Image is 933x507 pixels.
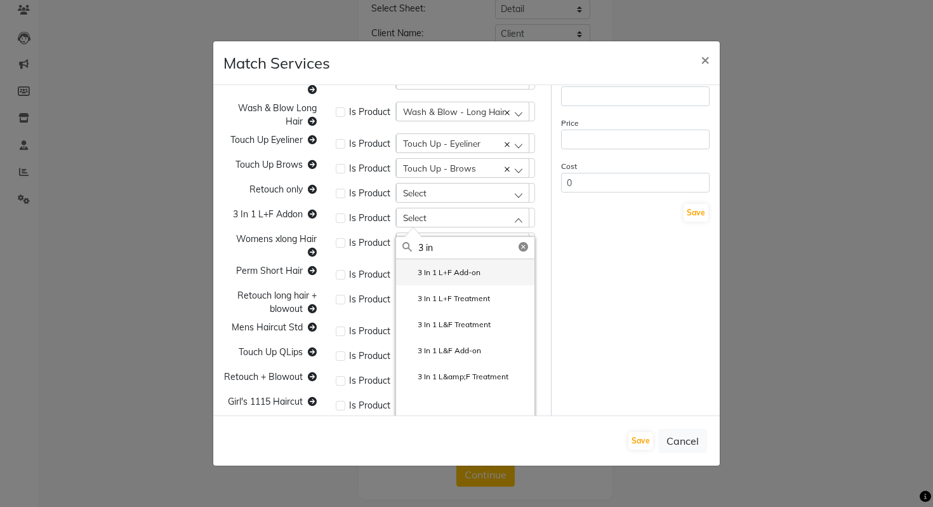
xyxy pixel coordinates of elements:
[235,159,303,170] span: Touch Up Brows
[230,134,303,145] span: Touch Up Eyeliner
[403,163,476,173] span: Touch Up - Brows
[349,236,390,250] span: Is Product
[561,161,577,172] label: Cost
[349,212,390,225] span: Is Product
[402,267,480,278] label: 3 In 1 L+F Add-on
[349,162,390,175] span: Is Product
[628,432,653,450] button: Save
[236,233,317,245] span: Womens xlong Hair
[238,102,317,127] span: Wash & Blow Long Hair
[249,184,303,195] span: Retouch only
[349,374,390,388] span: Is Product
[402,319,491,330] label: 3 In 1 L&F Treatment
[403,138,480,149] span: Touch Up - Eyeliner
[691,41,720,77] button: Close
[223,51,330,74] h4: Match Services
[561,118,579,129] label: Price
[349,349,390,363] span: Is Product
[232,321,303,333] span: Mens Haircut Std
[349,325,390,338] span: Is Product
[658,429,707,453] button: Cancel
[349,105,390,119] span: Is Product
[349,399,390,412] span: Is Product
[403,187,427,198] span: Select
[402,345,481,356] label: 3 In 1 L&F Add-on
[701,50,710,69] span: ×
[236,265,303,276] span: Perm Short Hair
[237,290,317,314] span: Retouch long hair + blowout
[349,137,390,151] span: Is Product
[349,187,390,200] span: Is Product
[239,346,303,358] span: Touch Up QLips
[403,212,427,223] span: Select
[403,106,505,117] span: Wash & Blow - Long Hair
[224,371,303,382] span: Retouch + Blowout
[233,208,303,220] span: 3 In 1 L+F Addon
[402,293,490,304] label: 3 In 1 L+F Treatment
[228,396,303,407] span: Girl's 1115 Haircut
[684,204,708,222] button: Save
[349,268,390,281] span: Is Product
[402,371,508,382] label: 3 In 1 L&amp;F Treatment
[418,237,534,259] input: Search
[349,293,390,306] span: Is Product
